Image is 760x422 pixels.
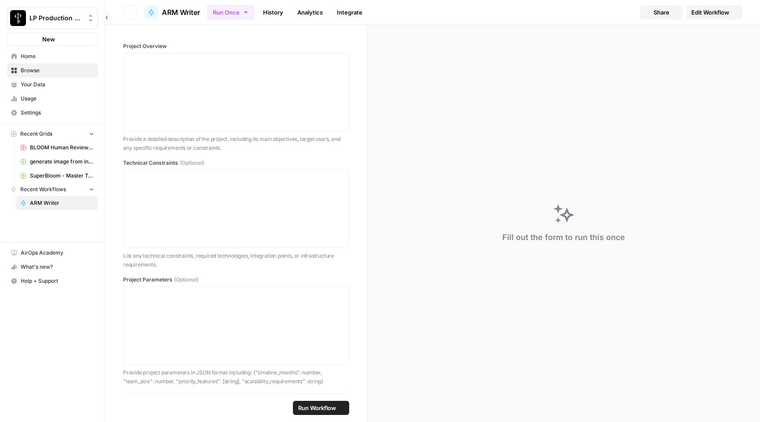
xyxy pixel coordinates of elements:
[21,109,94,117] span: Settings
[20,130,52,138] span: Recent Grids
[29,14,83,22] span: LP Production Workloads
[16,141,98,155] a: BLOOM Human Review (ver2)
[7,260,98,274] div: What's new?
[293,401,349,415] button: Run Workflow
[654,8,669,17] span: Share
[16,169,98,183] a: SuperBloom - Master Topic List
[10,10,26,26] img: LP Production Workloads Logo
[30,158,94,166] span: generate image from input image (copyright tests) duplicate Grid
[197,392,221,400] span: (Optional)
[21,67,94,74] span: Browse
[207,5,254,20] button: Run Once
[30,172,94,180] span: SuperBloom - Master Topic List
[123,159,349,167] label: Technical Constraints
[691,8,729,17] span: Edit Workflow
[258,5,289,19] a: History
[123,392,349,400] label: Existing Architecture Details
[7,78,98,92] a: Your Data
[7,49,98,63] a: Home
[7,246,98,260] a: AirOps Academy
[16,155,98,169] a: generate image from input image (copyright tests) duplicate Grid
[144,5,200,19] a: ARM Writer
[30,199,94,207] span: ARM Writer
[298,403,336,412] span: Run Workflow
[7,127,98,141] button: Recent Grids
[502,231,625,244] div: Fill out the form to run this once
[7,106,98,120] a: Settings
[123,42,349,50] label: Project Overview
[174,276,198,284] span: (Optional)
[292,5,328,19] a: Analytics
[7,260,98,274] button: What's new?
[180,159,204,167] span: (Optional)
[123,276,349,284] label: Project Parameters
[640,5,683,19] button: Share
[21,81,94,89] span: Your Data
[686,5,742,19] a: Edit Workflow
[21,277,94,285] span: Help + Support
[162,7,200,18] span: ARM Writer
[21,249,94,257] span: AirOps Academy
[7,92,98,106] a: Usage
[42,35,55,44] span: New
[21,95,94,103] span: Usage
[30,144,94,152] span: BLOOM Human Review (ver2)
[332,5,368,19] a: Integrate
[20,185,66,193] span: Recent Workflows
[16,196,98,210] a: ARM Writer
[123,135,349,152] p: Provide a detailed description of the project, including its main objectives, target users, and a...
[7,33,98,46] button: New
[123,252,349,269] p: List any technical constraints, required technologies, integration points, or infrastructure requ...
[21,52,94,60] span: Home
[7,63,98,78] a: Browse
[123,368,349,385] p: Provide project parameters in JSON format including: {"timeline_months": number, "team_size": num...
[7,274,98,288] button: Help + Support
[7,7,98,29] button: Workspace: LP Production Workloads
[7,183,98,196] button: Recent Workflows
